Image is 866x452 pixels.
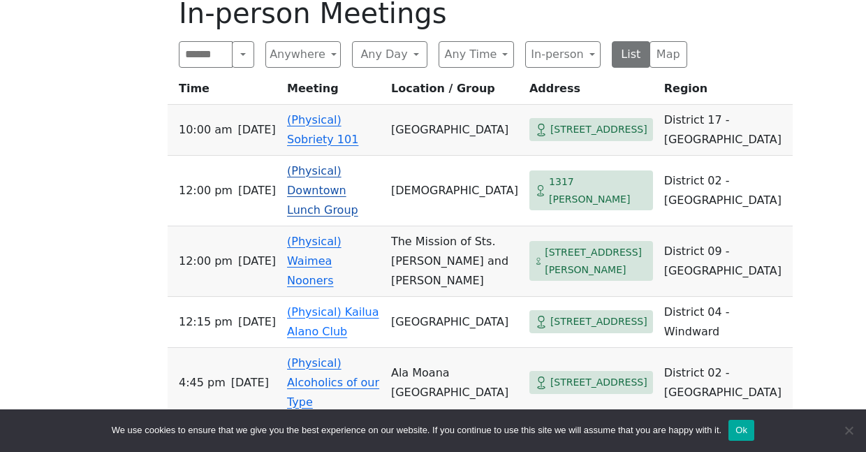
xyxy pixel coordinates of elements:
[112,423,721,437] span: We use cookies to ensure that we give you the best experience on our website. If you continue to ...
[232,41,254,68] button: Search
[386,79,524,105] th: Location / Group
[287,305,379,338] a: (Physical) Kailua Alano Club
[545,244,647,278] span: [STREET_ADDRESS][PERSON_NAME]
[386,156,524,226] td: [DEMOGRAPHIC_DATA]
[179,120,233,140] span: 10:00 AM
[525,41,601,68] button: In-person
[179,251,233,271] span: 12:00 PM
[659,297,793,348] td: District 04 - Windward
[649,41,688,68] button: Map
[659,105,793,156] td: District 17 - [GEOGRAPHIC_DATA]
[352,41,427,68] button: Any Day
[179,312,233,332] span: 12:15 PM
[238,251,276,271] span: [DATE]
[550,313,647,330] span: [STREET_ADDRESS]
[386,297,524,348] td: [GEOGRAPHIC_DATA]
[386,348,524,418] td: Ala Moana [GEOGRAPHIC_DATA]
[265,41,341,68] button: Anywhere
[238,120,276,140] span: [DATE]
[287,113,358,146] a: (Physical) Sobriety 101
[231,373,269,393] span: [DATE]
[659,348,793,418] td: District 02 - [GEOGRAPHIC_DATA]
[287,164,358,217] a: (Physical) Downtown Lunch Group
[659,79,793,105] th: Region
[179,373,226,393] span: 4:45 PM
[386,226,524,297] td: The Mission of Sts. [PERSON_NAME] and [PERSON_NAME]
[386,105,524,156] td: [GEOGRAPHIC_DATA]
[179,181,233,201] span: 12:00 PM
[439,41,514,68] button: Any Time
[550,374,647,391] span: [STREET_ADDRESS]
[281,79,386,105] th: Meeting
[549,173,647,207] span: 1317 [PERSON_NAME]
[179,41,233,68] input: Search
[659,226,793,297] td: District 09 - [GEOGRAPHIC_DATA]
[842,423,856,437] span: No
[287,235,342,287] a: (Physical) Waimea Nooners
[168,79,281,105] th: Time
[550,121,647,138] span: [STREET_ADDRESS]
[659,156,793,226] td: District 02 - [GEOGRAPHIC_DATA]
[287,356,379,409] a: (Physical) Alcoholics of our Type
[728,420,754,441] button: Ok
[612,41,650,68] button: List
[524,79,659,105] th: Address
[238,312,276,332] span: [DATE]
[238,181,276,201] span: [DATE]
